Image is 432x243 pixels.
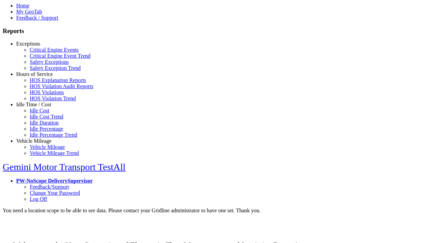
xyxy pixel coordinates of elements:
h3: Reports [3,27,429,35]
a: HOS Violation Audit Reports [30,83,93,89]
a: HOS Violations [30,89,64,95]
a: Change Your Password [30,190,80,196]
a: HOS Violation Trend [30,96,76,101]
a: Critical Engine Events [30,47,79,53]
a: Vehicle Mileage [16,138,51,144]
a: My GeoTab [16,9,42,15]
a: Idle Cost [30,108,49,113]
a: Log Off [30,196,47,202]
a: Idle Duration [30,120,59,126]
a: PW-NoScope DeliverySupervisor [16,178,92,184]
a: Idle Percentage Trend [30,132,77,138]
a: Safety Exception Trend [30,65,81,71]
a: Idle Percentage [30,126,63,132]
a: Vehicle Mileage [30,144,65,150]
a: Vehicle Mileage Trend [30,150,79,156]
a: HOS Explanation Reports [30,77,86,83]
a: Safety Exceptions [30,59,69,65]
a: Idle Time / Cost [16,102,51,107]
a: Idle Cost Trend [30,114,63,119]
div: You need a location scope to be able to see data. Please contact your Gridline administrator to h... [3,208,429,214]
a: Home [16,3,29,8]
a: Exceptions [16,41,40,47]
a: Feedback / Support [16,15,58,21]
a: Feedback/Support [30,184,69,190]
a: Gemini Motor Transport TestAll [3,162,126,172]
a: Hours of Service [16,71,53,77]
a: Critical Engine Event Trend [30,53,90,59]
